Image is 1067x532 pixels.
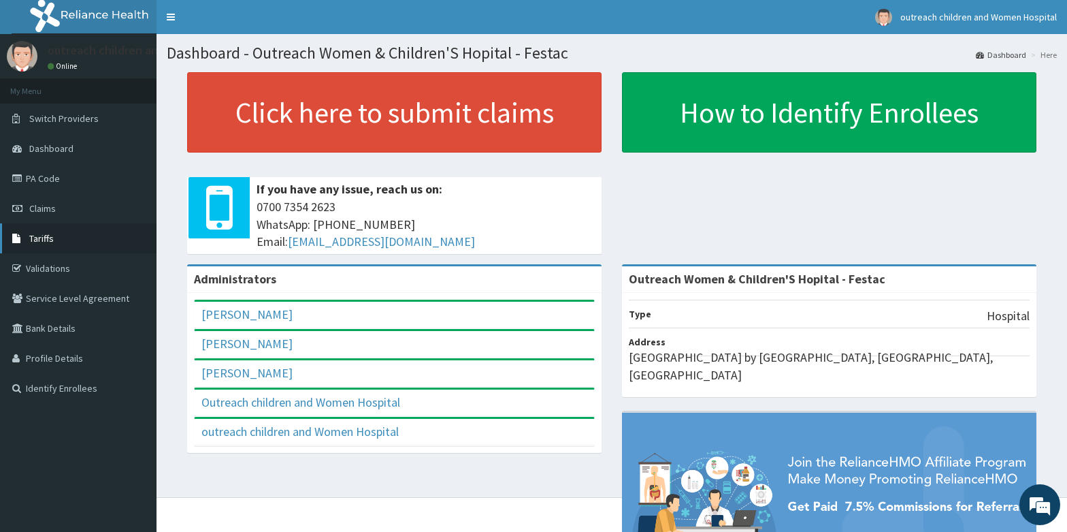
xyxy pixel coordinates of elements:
[622,72,1036,153] a: How to Identify Enrollees
[48,44,255,57] p: outreach children and Women Hospital
[875,9,892,26] img: User Image
[29,142,73,155] span: Dashboard
[201,424,399,439] a: outreach children and Women Hospital
[201,336,293,351] a: [PERSON_NAME]
[987,307,1030,325] p: Hospital
[29,232,54,245] span: Tariffs
[900,11,1057,23] span: outreach children and Women Hospital
[167,44,1057,62] h1: Dashboard - Outreach Women & Children'S Hopital - Festac
[1028,49,1057,61] li: Here
[201,365,293,381] a: [PERSON_NAME]
[7,41,37,72] img: User Image
[629,271,885,287] strong: Outreach Women & Children'S Hopital - Festac
[288,234,475,249] a: [EMAIL_ADDRESS][DOMAIN_NAME]
[629,336,666,348] b: Address
[194,271,276,287] b: Administrators
[257,181,442,197] b: If you have any issue, reach us on:
[201,307,293,322] a: [PERSON_NAME]
[187,72,602,153] a: Click here to submit claims
[48,61,80,71] a: Online
[201,394,400,410] a: Outreach children and Women Hospital
[629,308,651,320] b: Type
[29,202,56,215] span: Claims
[629,349,1030,384] p: [GEOGRAPHIC_DATA] by [GEOGRAPHIC_DATA], [GEOGRAPHIC_DATA], [GEOGRAPHIC_DATA]
[257,198,595,251] span: 0700 7354 2623 WhatsApp: [PHONE_NUMBER] Email:
[976,49,1026,61] a: Dashboard
[29,112,99,125] span: Switch Providers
